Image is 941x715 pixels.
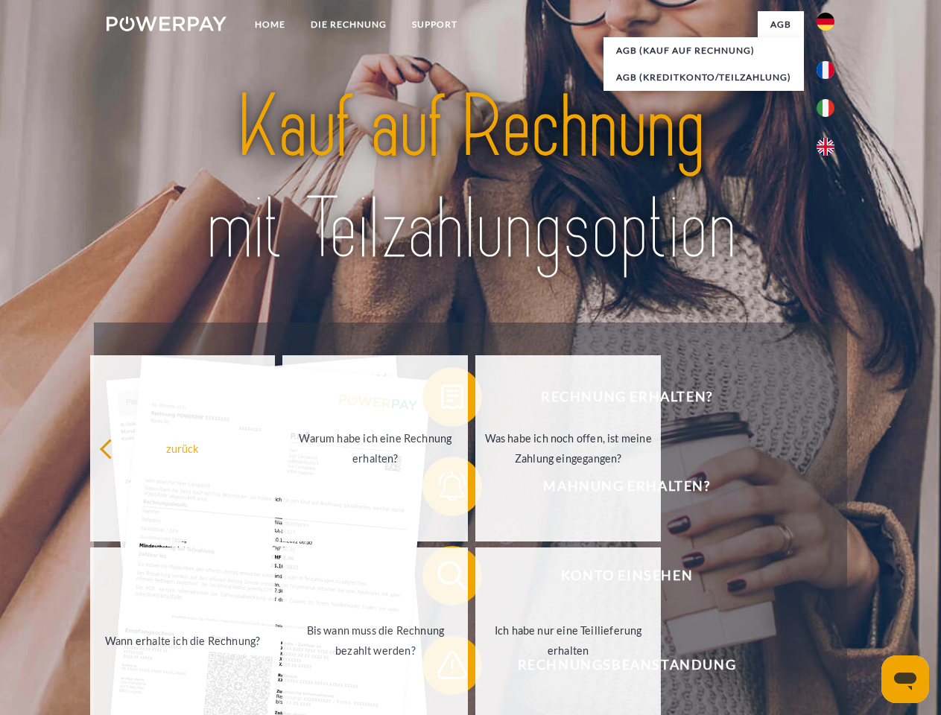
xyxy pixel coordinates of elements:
[291,620,459,661] div: Bis wann muss die Rechnung bezahlt werden?
[99,630,267,650] div: Wann erhalte ich die Rechnung?
[758,11,804,38] a: agb
[242,11,298,38] a: Home
[291,428,459,468] div: Warum habe ich eine Rechnung erhalten?
[107,16,226,31] img: logo-powerpay-white.svg
[475,355,661,541] a: Was habe ich noch offen, ist meine Zahlung eingegangen?
[603,64,804,91] a: AGB (Kreditkonto/Teilzahlung)
[603,37,804,64] a: AGB (Kauf auf Rechnung)
[817,61,834,79] img: fr
[484,428,652,468] div: Was habe ich noch offen, ist meine Zahlung eingegangen?
[298,11,399,38] a: DIE RECHNUNG
[817,13,834,31] img: de
[484,620,652,661] div: Ich habe nur eine Teillieferung erhalten
[99,438,267,458] div: zurück
[817,138,834,156] img: en
[142,71,799,285] img: title-powerpay_de.svg
[399,11,470,38] a: SUPPORT
[817,99,834,117] img: it
[881,655,929,703] iframe: Schaltfläche zum Öffnen des Messaging-Fensters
